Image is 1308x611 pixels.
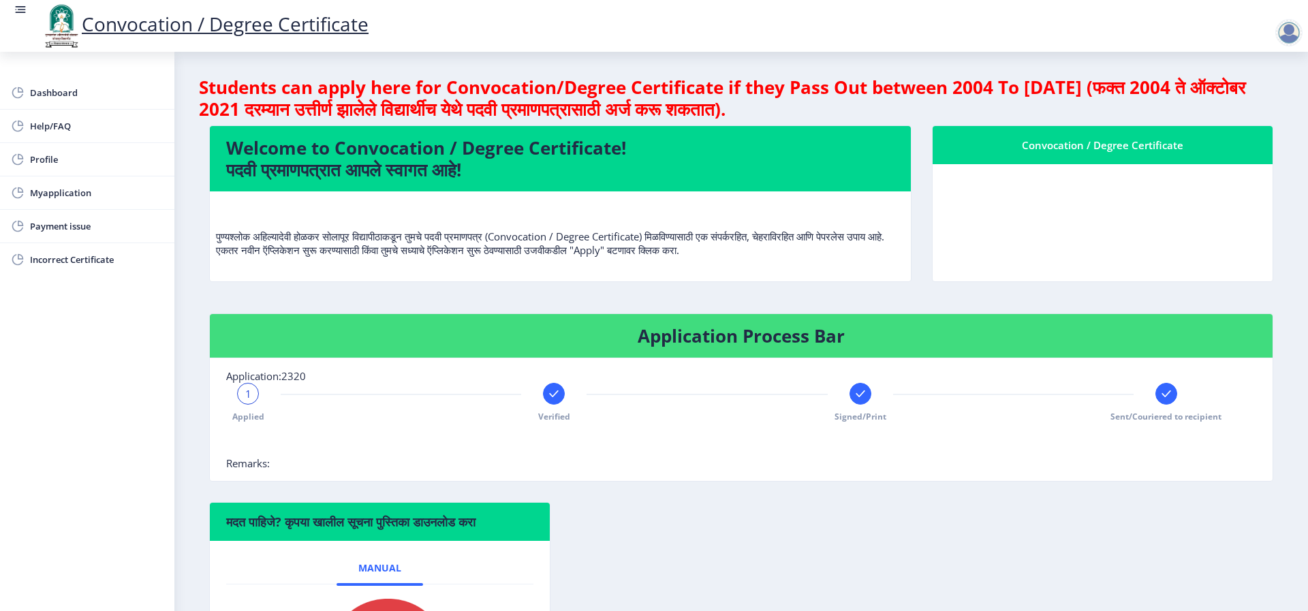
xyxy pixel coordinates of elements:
img: logo [41,3,82,49]
span: Profile [30,151,163,168]
span: Manual [358,563,401,574]
h4: Students can apply here for Convocation/Degree Certificate if they Pass Out between 2004 To [DATE... [199,76,1283,120]
span: Incorrect Certificate [30,251,163,268]
span: Help/FAQ [30,118,163,134]
div: Convocation / Degree Certificate [949,137,1256,153]
span: Applied [232,411,264,422]
p: पुण्यश्लोक अहिल्यादेवी होळकर सोलापूर विद्यापीठाकडून तुमचे पदवी प्रमाणपत्र (Convocation / Degree C... [216,202,905,257]
span: Dashboard [30,84,163,101]
span: Myapplication [30,185,163,201]
span: Application:2320 [226,369,306,383]
a: Convocation / Degree Certificate [41,11,369,37]
span: Verified [538,411,570,422]
h4: Application Process Bar [226,325,1256,347]
span: Remarks: [226,456,270,470]
h6: मदत पाहिजे? कृपया खालील सूचना पुस्तिका डाउनलोड करा [226,514,533,530]
span: Signed/Print [835,411,886,422]
h4: Welcome to Convocation / Degree Certificate! पदवी प्रमाणपत्रात आपले स्वागत आहे! [226,137,894,181]
a: Manual [337,552,423,584]
span: Sent/Couriered to recipient [1110,411,1221,422]
span: Payment issue [30,218,163,234]
span: 1 [245,387,251,401]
